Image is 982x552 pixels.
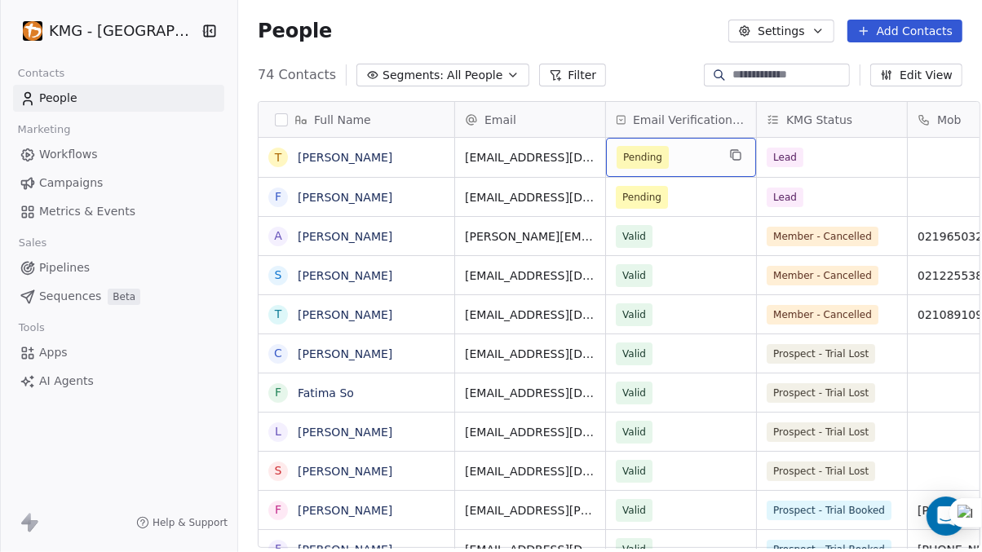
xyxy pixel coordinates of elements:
[455,102,605,137] div: Email
[786,112,852,128] span: KMG Status
[39,90,77,107] span: People
[275,267,282,284] div: S
[465,346,595,362] span: [EMAIL_ADDRESS][DOMAIN_NAME]
[13,141,224,168] a: Workflows
[465,267,595,284] span: [EMAIL_ADDRESS][DOMAIN_NAME]
[11,231,54,255] span: Sales
[274,227,282,245] div: A
[13,170,224,197] a: Campaigns
[622,307,646,323] span: Valid
[623,149,662,166] span: Pending
[23,21,42,41] img: Circular%20Logo%201%20-%20black%20Background.png
[539,64,607,86] button: Filter
[465,385,595,401] span: [EMAIL_ADDRESS][DOMAIN_NAME]
[622,463,646,479] span: Valid
[153,516,228,529] span: Help & Support
[275,423,281,440] div: L
[298,308,392,321] a: [PERSON_NAME]
[39,146,98,163] span: Workflows
[13,283,224,310] a: SequencesBeta
[767,148,803,167] span: Lead
[39,344,68,361] span: Apps
[13,339,224,366] a: Apps
[298,465,392,478] a: [PERSON_NAME]
[870,64,962,86] button: Edit View
[13,254,224,281] a: Pipelines
[767,227,878,246] span: Member - Cancelled
[767,501,891,520] span: Prospect - Trial Booked
[108,289,140,305] span: Beta
[298,504,392,517] a: [PERSON_NAME]
[633,112,746,128] span: Email Verification Status
[383,67,444,84] span: Segments:
[622,346,646,362] span: Valid
[39,259,90,276] span: Pipelines
[13,368,224,395] a: AI Agents
[274,345,282,362] div: C
[20,17,188,45] button: KMG - [GEOGRAPHIC_DATA]
[258,65,336,85] span: 74 Contacts
[39,174,103,192] span: Campaigns
[314,112,371,128] span: Full Name
[298,426,392,439] a: [PERSON_NAME]
[622,385,646,401] span: Valid
[13,85,224,112] a: People
[465,307,595,323] span: [EMAIL_ADDRESS][DOMAIN_NAME]
[298,347,392,360] a: [PERSON_NAME]
[465,149,595,166] span: [EMAIL_ADDRESS][DOMAIN_NAME]
[298,151,392,164] a: [PERSON_NAME]
[49,20,196,42] span: KMG - [GEOGRAPHIC_DATA]
[847,20,962,42] button: Add Contacts
[259,102,454,137] div: Full Name
[11,316,51,340] span: Tools
[767,266,878,285] span: Member - Cancelled
[298,269,392,282] a: [PERSON_NAME]
[927,497,966,536] div: Open Intercom Messenger
[275,501,281,519] div: F
[465,228,595,245] span: [PERSON_NAME][EMAIL_ADDRESS][DOMAIN_NAME]
[275,384,281,401] div: F
[11,61,72,86] span: Contacts
[258,19,332,43] span: People
[767,188,803,207] span: Lead
[465,502,595,519] span: [EMAIL_ADDRESS][PERSON_NAME][DOMAIN_NAME]
[275,462,282,479] div: S
[622,424,646,440] span: Valid
[622,502,646,519] span: Valid
[275,306,282,323] div: T
[39,288,101,305] span: Sequences
[757,102,907,137] div: KMG Status
[767,305,878,325] span: Member - Cancelled
[275,188,281,205] div: F
[484,112,516,128] span: Email
[767,344,875,364] span: Prospect - Trial Lost
[11,117,77,142] span: Marketing
[465,424,595,440] span: [EMAIL_ADDRESS][DOMAIN_NAME]
[606,102,756,137] div: Email Verification Status
[622,189,661,205] span: Pending
[275,149,282,166] div: T
[13,198,224,225] a: Metrics & Events
[767,383,875,403] span: Prospect - Trial Lost
[298,386,354,400] a: Fatima So
[447,67,502,84] span: All People
[259,138,455,549] div: grid
[298,230,392,243] a: [PERSON_NAME]
[298,191,392,204] a: [PERSON_NAME]
[465,189,595,205] span: [EMAIL_ADDRESS][DOMAIN_NAME]
[767,461,875,481] span: Prospect - Trial Lost
[465,463,595,479] span: [EMAIL_ADDRESS][DOMAIN_NAME]
[622,267,646,284] span: Valid
[39,203,135,220] span: Metrics & Events
[622,228,646,245] span: Valid
[728,20,834,42] button: Settings
[39,373,94,390] span: AI Agents
[767,422,875,442] span: Prospect - Trial Lost
[136,516,228,529] a: Help & Support
[937,112,962,128] span: Mob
